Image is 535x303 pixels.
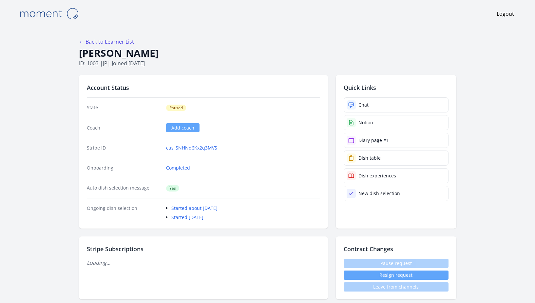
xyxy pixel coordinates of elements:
[358,155,381,161] div: Dish table
[87,145,161,151] dt: Stripe ID
[79,59,456,67] p: ID: 1003 | | Joined [DATE]
[79,38,134,45] a: ← Back to Learner List
[87,165,161,171] dt: Onboarding
[87,259,320,267] p: Loading...
[344,168,449,183] a: Dish experiences
[344,244,449,253] h2: Contract Changes
[344,186,449,201] a: New dish selection
[344,97,449,112] a: Chat
[344,83,449,92] h2: Quick Links
[87,244,320,253] h2: Stripe Subscriptions
[103,60,107,67] span: jp
[87,125,161,131] dt: Coach
[344,133,449,148] a: Diary page #1
[166,185,179,192] span: Yes
[171,205,218,211] a: Started about [DATE]
[358,190,400,197] div: New dish selection
[358,102,369,108] div: Chat
[358,137,389,144] div: Diary page #1
[79,47,456,59] h1: [PERSON_NAME]
[166,105,186,111] span: Paused
[497,10,514,18] a: Logout
[16,5,82,22] img: Moment
[166,123,200,132] a: Add coach
[358,119,373,126] div: Notion
[344,259,449,268] span: Pause request
[171,214,203,220] a: Started [DATE]
[87,104,161,111] dt: State
[344,282,449,292] span: Leave from channels
[166,145,217,151] a: cus_SNHNd6Kx2q3MVS
[87,185,161,192] dt: Auto dish selection message
[87,83,320,92] h2: Account Status
[87,205,161,221] dt: Ongoing dish selection
[344,271,449,280] button: Resign request
[358,172,396,179] div: Dish experiences
[166,165,190,171] a: Completed
[344,115,449,130] a: Notion
[344,151,449,166] a: Dish table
